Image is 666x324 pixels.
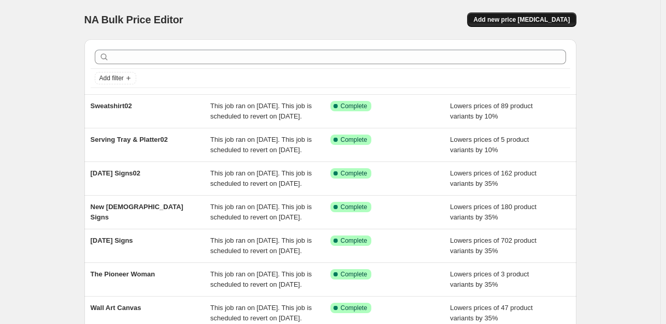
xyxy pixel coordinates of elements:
[450,203,537,221] span: Lowers prices of 180 product variants by 35%
[210,270,312,288] span: This job ran on [DATE]. This job is scheduled to revert on [DATE].
[210,102,312,120] span: This job ran on [DATE]. This job is scheduled to revert on [DATE].
[84,14,183,25] span: NA Bulk Price Editor
[450,169,537,187] span: Lowers prices of 162 product variants by 35%
[341,102,367,110] span: Complete
[473,16,570,24] span: Add new price [MEDICAL_DATA]
[91,304,141,312] span: Wall Art Canvas
[341,169,367,178] span: Complete
[210,203,312,221] span: This job ran on [DATE]. This job is scheduled to revert on [DATE].
[95,72,136,84] button: Add filter
[91,102,132,110] span: Sweatshirt02
[341,237,367,245] span: Complete
[341,304,367,312] span: Complete
[341,270,367,278] span: Complete
[450,237,537,255] span: Lowers prices of 702 product variants by 35%
[210,136,312,154] span: This job ran on [DATE]. This job is scheduled to revert on [DATE].
[99,74,124,82] span: Add filter
[210,169,312,187] span: This job ran on [DATE]. This job is scheduled to revert on [DATE].
[450,102,533,120] span: Lowers prices of 89 product variants by 10%
[210,237,312,255] span: This job ran on [DATE]. This job is scheduled to revert on [DATE].
[341,136,367,144] span: Complete
[450,304,533,322] span: Lowers prices of 47 product variants by 35%
[91,136,168,143] span: Serving Tray & Platter02
[210,304,312,322] span: This job ran on [DATE]. This job is scheduled to revert on [DATE].
[450,270,529,288] span: Lowers prices of 3 product variants by 35%
[91,270,155,278] span: The Pioneer Woman
[341,203,367,211] span: Complete
[450,136,529,154] span: Lowers prices of 5 product variants by 10%
[91,169,141,177] span: [DATE] Signs02
[91,237,133,244] span: [DATE] Signs
[91,203,183,221] span: New [DEMOGRAPHIC_DATA] Signs
[467,12,576,27] button: Add new price [MEDICAL_DATA]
